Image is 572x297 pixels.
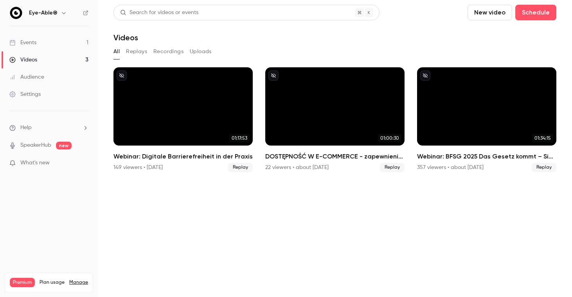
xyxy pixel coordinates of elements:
[113,152,253,161] h2: Webinar: Digitale Barrierefreiheit in der Praxis
[113,33,138,42] h1: Videos
[153,45,183,58] button: Recordings
[20,124,32,132] span: Help
[113,67,253,172] a: 01:17:53Webinar: Digitale Barrierefreiheit in der Praxis149 viewers • [DATE]Replay
[532,163,556,172] span: Replay
[190,45,212,58] button: Uploads
[417,152,556,161] h2: Webinar: BFSG 2025 Das Gesetz kommt – Sind Sie bereit?
[117,70,127,81] button: unpublished
[126,45,147,58] button: Replays
[113,45,120,58] button: All
[380,163,405,172] span: Replay
[378,134,401,142] span: 01:00:30
[515,5,556,20] button: Schedule
[228,163,253,172] span: Replay
[120,9,198,17] div: Search for videos or events
[10,7,22,19] img: Eye-Able®
[265,164,329,171] div: 22 viewers • about [DATE]
[265,67,405,172] li: DOSTĘPNOŚĆ W E-COMMERCE - zapewnienie dostępności w przestrzeni cyfrowej
[417,67,556,172] li: Webinar: BFSG 2025 Das Gesetz kommt – Sind Sie bereit?
[69,279,88,286] a: Manage
[417,164,484,171] div: 357 viewers • about [DATE]
[265,67,405,172] a: 01:00:30DOSTĘPNOŚĆ W E-COMMERCE - zapewnienie dostępności w przestrzeni cyfrowej22 viewers • abou...
[420,70,430,81] button: unpublished
[113,164,163,171] div: 149 viewers • [DATE]
[468,5,512,20] button: New video
[9,90,41,98] div: Settings
[113,67,556,172] ul: Videos
[20,141,51,149] a: SpeakerHub
[9,73,44,81] div: Audience
[532,134,553,142] span: 01:34:15
[417,67,556,172] a: 01:34:15Webinar: BFSG 2025 Das Gesetz kommt – Sind Sie bereit?357 viewers • about [DATE]Replay
[265,152,405,161] h2: DOSTĘPNOŚĆ W E-COMMERCE - zapewnienie dostępności w przestrzeni cyfrowej
[40,279,65,286] span: Plan usage
[268,70,279,81] button: unpublished
[9,124,88,132] li: help-dropdown-opener
[113,5,556,292] section: Videos
[10,278,35,287] span: Premium
[113,67,253,172] li: Webinar: Digitale Barrierefreiheit in der Praxis
[20,159,50,167] span: What's new
[56,142,72,149] span: new
[229,134,250,142] span: 01:17:53
[79,160,88,167] iframe: Noticeable Trigger
[29,9,58,17] h6: Eye-Able®
[9,39,36,47] div: Events
[9,56,37,64] div: Videos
